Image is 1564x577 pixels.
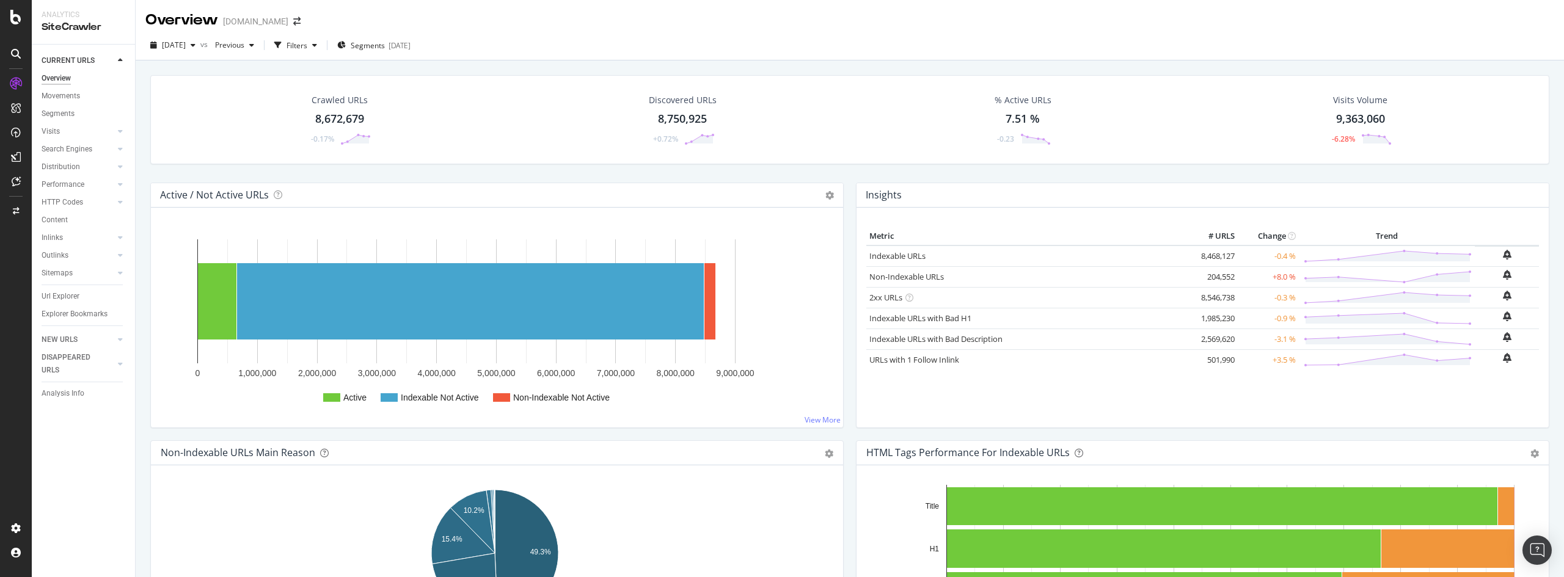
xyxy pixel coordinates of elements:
a: Indexable URLs with Bad Description [869,333,1003,344]
div: Discovered URLs [649,94,717,106]
div: CURRENT URLS [42,54,95,67]
a: DISAPPEARED URLS [42,351,114,377]
button: Filters [269,35,322,55]
div: Filters [287,40,307,51]
div: Visits Volume [1333,94,1387,106]
span: vs [200,39,210,49]
div: Sitemaps [42,267,73,280]
div: Overview [42,72,71,85]
div: arrow-right-arrow-left [293,17,301,26]
td: 2,569,620 [1189,328,1238,349]
a: NEW URLS [42,333,114,346]
span: 2025 Sep. 5th [162,40,186,50]
text: 9,000,000 [716,368,754,378]
text: Active [343,393,367,402]
div: 8,672,679 [315,111,364,127]
h4: Insights [866,187,902,203]
text: Title [926,502,940,510]
div: [DATE] [389,40,411,51]
text: 8,000,000 [657,368,695,378]
text: H1 [930,545,940,553]
div: +0.72% [653,134,678,144]
td: -0.4 % [1238,245,1299,267]
text: 7,000,000 [597,368,635,378]
button: Segments[DATE] [332,35,415,55]
div: 8,750,925 [658,111,707,127]
div: Movements [42,90,80,103]
text: 10.2% [464,506,484,515]
div: bell-plus [1503,332,1511,342]
a: Indexable URLs [869,250,926,261]
div: Content [42,214,68,227]
a: Indexable URLs with Bad H1 [869,313,971,324]
a: URLs with 1 Follow Inlink [869,354,959,365]
div: Segments [42,107,75,120]
td: 204,552 [1189,266,1238,287]
td: 501,990 [1189,349,1238,370]
a: Overview [42,72,126,85]
text: 3,000,000 [358,368,396,378]
th: Change [1238,227,1299,245]
text: 5,000,000 [477,368,515,378]
text: 6,000,000 [537,368,575,378]
div: Url Explorer [42,290,79,303]
div: 9,363,060 [1336,111,1385,127]
div: -6.28% [1332,134,1355,144]
a: CURRENT URLS [42,54,114,67]
div: Overview [145,10,218,31]
td: 8,546,738 [1189,287,1238,308]
div: bell-plus [1503,353,1511,363]
text: Indexable Not Active [401,393,479,402]
a: Content [42,214,126,227]
td: -0.3 % [1238,287,1299,308]
div: 7.51 % [1006,111,1040,127]
text: Non-Indexable Not Active [513,393,610,402]
div: -0.17% [311,134,334,144]
span: Previous [210,40,244,50]
button: [DATE] [145,35,200,55]
td: -3.1 % [1238,328,1299,349]
th: # URLS [1189,227,1238,245]
td: +8.0 % [1238,266,1299,287]
a: Search Engines [42,143,114,156]
a: Performance [42,178,114,191]
div: Visits [42,125,60,138]
div: Performance [42,178,84,191]
div: gear [1530,449,1539,458]
div: Distribution [42,161,80,173]
a: Non-Indexable URLs [869,271,944,282]
div: Non-Indexable URLs Main Reason [161,446,315,459]
text: 0 [195,368,200,378]
div: Outlinks [42,249,68,262]
div: [DOMAIN_NAME] [223,15,288,27]
td: 1,985,230 [1189,308,1238,328]
text: 4,000,000 [417,368,455,378]
a: 2xx URLs [869,292,902,303]
a: View More [805,415,841,425]
svg: A chart. [161,227,833,418]
div: Inlinks [42,231,63,244]
div: % Active URLs [995,94,1051,106]
div: gear [825,449,833,458]
a: Inlinks [42,231,114,244]
div: bell-plus [1503,311,1511,321]
div: bell-plus [1503,270,1511,280]
td: 8,468,127 [1189,245,1238,267]
div: SiteCrawler [42,20,125,34]
a: Url Explorer [42,290,126,303]
h4: Active / Not Active URLs [160,187,269,203]
a: Segments [42,107,126,120]
div: Explorer Bookmarks [42,308,108,321]
div: Open Intercom Messenger [1522,535,1552,565]
a: Movements [42,90,126,103]
a: Sitemaps [42,267,114,280]
a: Visits [42,125,114,138]
a: Explorer Bookmarks [42,308,126,321]
a: HTTP Codes [42,196,114,209]
div: NEW URLS [42,333,78,346]
i: Options [825,191,834,200]
div: Search Engines [42,143,92,156]
text: 15.4% [442,535,462,543]
a: Analysis Info [42,387,126,400]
